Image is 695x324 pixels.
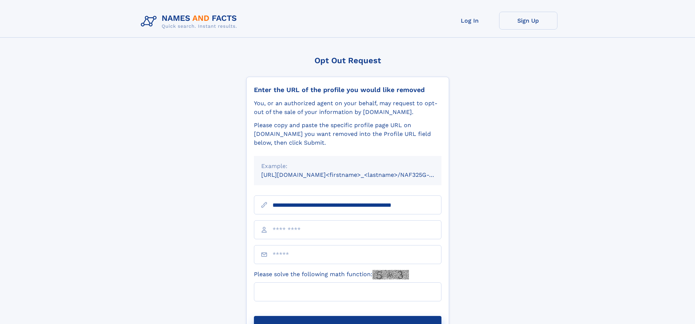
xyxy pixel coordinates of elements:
div: Enter the URL of the profile you would like removed [254,86,441,94]
div: Example: [261,162,434,171]
div: Please copy and paste the specific profile page URL on [DOMAIN_NAME] you want removed into the Pr... [254,121,441,147]
small: [URL][DOMAIN_NAME]<firstname>_<lastname>/NAF325G-xxxxxxxx [261,171,455,178]
label: Please solve the following math function: [254,270,409,279]
a: Sign Up [499,12,557,30]
div: Opt Out Request [246,56,449,65]
div: You, or an authorized agent on your behalf, may request to opt-out of the sale of your informatio... [254,99,441,117]
a: Log In [441,12,499,30]
img: Logo Names and Facts [138,12,243,31]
